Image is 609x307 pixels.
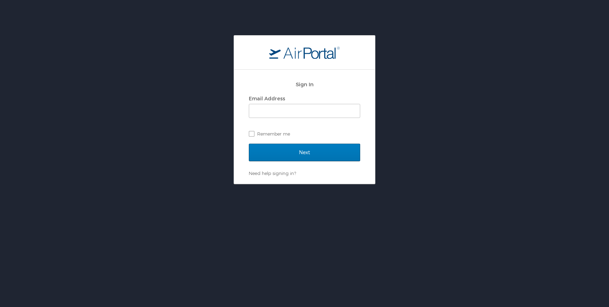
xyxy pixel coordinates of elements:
[249,80,360,88] h2: Sign In
[249,170,296,176] a: Need help signing in?
[249,95,285,101] label: Email Address
[249,129,360,139] label: Remember me
[269,46,340,59] img: logo
[249,144,360,161] input: Next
